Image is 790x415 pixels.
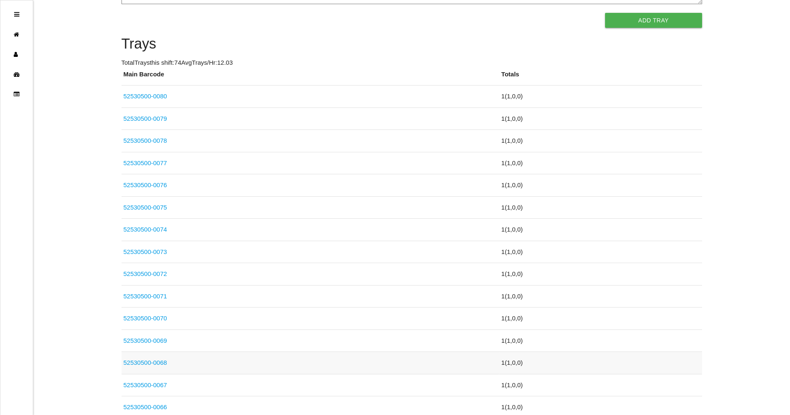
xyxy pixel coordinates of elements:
h4: Trays [122,36,702,52]
a: 52530500-0071 [124,293,167,300]
div: Open [14,5,19,24]
th: Totals [499,70,702,85]
a: 52530500-0079 [124,115,167,122]
td: 1 ( 1 , 0 , 0 ) [499,374,702,396]
td: 1 ( 1 , 0 , 0 ) [499,196,702,219]
td: 1 ( 1 , 0 , 0 ) [499,107,702,130]
a: 52530500-0070 [124,315,167,322]
a: 52530500-0080 [124,93,167,100]
td: 1 ( 1 , 0 , 0 ) [499,174,702,197]
th: Main Barcode [122,70,499,85]
td: 1 ( 1 , 0 , 0 ) [499,152,702,174]
button: Add Tray [605,13,702,28]
td: 1 ( 1 , 0 , 0 ) [499,285,702,308]
td: 1 ( 1 , 0 , 0 ) [499,308,702,330]
td: 1 ( 1 , 0 , 0 ) [499,330,702,352]
td: 1 ( 1 , 0 , 0 ) [499,263,702,286]
td: 1 ( 1 , 0 , 0 ) [499,85,702,108]
a: 52530500-0072 [124,270,167,277]
a: 52530500-0068 [124,359,167,366]
a: 52530500-0077 [124,159,167,166]
a: 52530500-0069 [124,337,167,344]
td: 1 ( 1 , 0 , 0 ) [499,219,702,241]
a: 52530500-0078 [124,137,167,144]
a: 52530500-0067 [124,381,167,388]
a: 52530500-0066 [124,403,167,410]
a: 52530500-0076 [124,181,167,188]
a: 52530500-0073 [124,248,167,255]
a: 52530500-0075 [124,204,167,211]
a: 52530500-0074 [124,226,167,233]
p: Total Trays this shift: 74 Avg Trays /Hr: 12.03 [122,58,702,68]
td: 1 ( 1 , 0 , 0 ) [499,352,702,374]
td: 1 ( 1 , 0 , 0 ) [499,130,702,152]
td: 1 ( 1 , 0 , 0 ) [499,241,702,263]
